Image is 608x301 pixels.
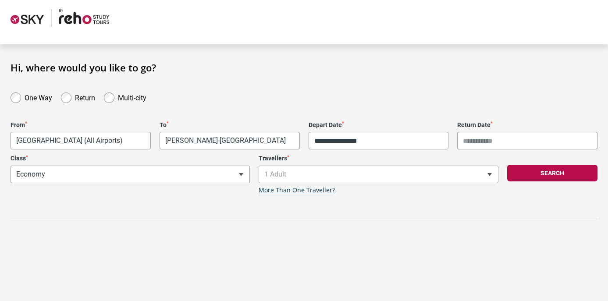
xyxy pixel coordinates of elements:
span: Economy [11,166,249,183]
span: Melbourne, Australia [11,132,151,149]
label: One Way [25,92,52,102]
label: Return Date [457,121,597,129]
label: To [160,121,300,129]
label: Class [11,155,250,162]
span: Rome, Italy [160,132,300,149]
h1: Hi, where would you like to go? [11,62,597,73]
button: Search [507,165,598,181]
span: Melbourne, Australia [11,132,150,149]
span: 1 Adult [259,166,498,183]
label: Return [75,92,95,102]
label: From [11,121,151,129]
a: More Than One Traveller? [259,187,335,194]
span: Rome, Italy [160,132,299,149]
label: Depart Date [309,121,449,129]
label: Travellers [259,155,498,162]
label: Multi-city [118,92,146,102]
